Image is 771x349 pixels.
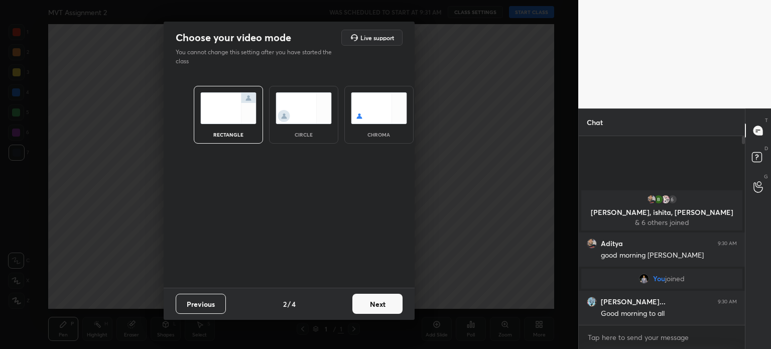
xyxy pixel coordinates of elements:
[351,92,407,124] img: chromaScreenIcon.c19ab0a0.svg
[208,132,248,137] div: rectangle
[718,299,737,305] div: 9:30 AM
[718,241,737,247] div: 9:30 AM
[601,309,737,319] div: Good morning to all
[661,194,671,204] img: b819ba3672f44a37a24340551063e2f6.jpg
[668,194,678,204] div: 6
[587,239,597,249] img: 23354e3d0f7b4b7ea12d37ab17f3c999.jpg
[579,109,611,136] p: Chat
[200,92,256,124] img: normalScreenIcon.ae25ed63.svg
[284,132,324,137] div: circle
[665,275,685,283] span: joined
[176,294,226,314] button: Previous
[764,145,768,152] p: D
[176,48,338,66] p: You cannot change this setting after you have started the class
[601,251,737,261] div: good morning [PERSON_NAME]
[276,92,332,124] img: circleScreenIcon.acc0effb.svg
[288,299,291,309] h4: /
[587,297,597,307] img: 484a2707e0af49329dbe29b7d695fda8.jpg
[587,218,736,226] p: & 6 others joined
[764,173,768,180] p: G
[587,208,736,216] p: [PERSON_NAME], ishita, [PERSON_NAME]
[601,297,666,306] h6: [PERSON_NAME]...
[765,117,768,124] p: T
[283,299,287,309] h4: 2
[352,294,403,314] button: Next
[579,188,745,325] div: grid
[359,132,399,137] div: chroma
[653,275,665,283] span: You
[176,31,291,44] h2: Choose your video mode
[601,239,623,248] h6: Aditya
[647,194,657,204] img: 23354e3d0f7b4b7ea12d37ab17f3c999.jpg
[639,274,649,284] img: 9689d3ed888646769c7969bc1f381e91.jpg
[292,299,296,309] h4: 4
[654,194,664,204] img: b5a346296101424a95f53ff5182b7c43.80067362_3
[360,35,394,41] h5: Live support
